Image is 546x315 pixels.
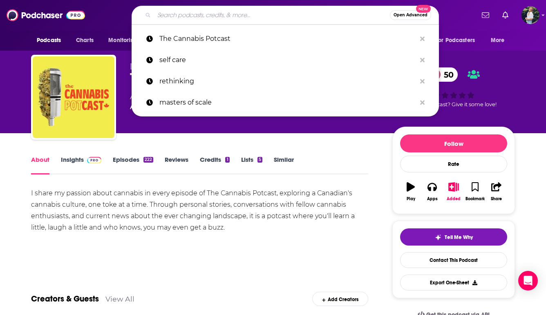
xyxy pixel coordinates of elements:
[71,33,98,48] a: Charts
[521,6,539,24] button: Show profile menu
[105,295,134,303] a: View All
[430,33,487,48] button: open menu
[159,92,416,113] p: masters of scale
[159,71,416,92] p: rethinking
[447,197,461,201] div: Added
[225,157,229,163] div: 1
[411,101,497,107] span: Good podcast? Give it some love!
[479,8,492,22] a: Show notifications dropdown
[400,177,421,206] button: Play
[130,92,379,112] div: A weekly podcast
[521,6,539,24] span: Logged in as ginny24232
[33,56,114,138] img: The Cannabis Potcast
[274,156,294,174] a: Similar
[390,10,431,20] button: Open AdvancedNew
[400,156,507,172] div: Rate
[31,294,99,304] a: Creators & Guests
[465,197,485,201] div: Bookmark
[132,71,439,92] a: rethinking
[31,156,49,174] a: About
[159,49,416,71] p: self care
[491,197,502,201] div: Share
[61,156,101,174] a: InsightsPodchaser Pro
[132,92,439,113] a: masters of scale
[394,13,427,17] span: Open Advanced
[87,157,101,163] img: Podchaser Pro
[464,177,486,206] button: Bookmark
[491,35,505,46] span: More
[130,62,188,70] span: [PERSON_NAME]
[241,156,262,174] a: Lists5
[31,188,368,233] div: I share my passion about cannabis in every episode of The Cannabis Potcast, exploring a Canadian'...
[518,271,538,290] div: Open Intercom Messenger
[400,275,507,290] button: Export One-Sheet
[132,28,439,49] a: The Cannabis Potcast
[132,49,439,71] a: self care
[486,177,507,206] button: Share
[37,35,61,46] span: Podcasts
[200,156,229,174] a: Credits1
[435,234,441,241] img: tell me why sparkle
[400,252,507,268] a: Contact This Podcast
[132,6,439,25] div: Search podcasts, credits, & more...
[445,234,473,241] span: Tell Me Why
[485,33,515,48] button: open menu
[154,9,390,22] input: Search podcasts, credits, & more...
[108,35,137,46] span: Monitoring
[312,292,368,306] div: Add Creators
[400,228,507,246] button: tell me why sparkleTell Me Why
[421,177,443,206] button: Apps
[499,8,512,22] a: Show notifications dropdown
[443,177,464,206] button: Added
[416,5,431,13] span: New
[427,197,438,201] div: Apps
[76,35,94,46] span: Charts
[400,134,507,152] button: Follow
[407,197,415,201] div: Play
[113,156,153,174] a: Episodes222
[427,67,458,82] a: 50
[436,67,458,82] span: 50
[165,156,188,174] a: Reviews
[392,62,515,113] div: 50Good podcast? Give it some love!
[257,157,262,163] div: 5
[436,35,475,46] span: For Podcasters
[103,33,148,48] button: open menu
[521,6,539,24] img: User Profile
[143,157,153,163] div: 222
[31,33,72,48] button: open menu
[7,7,85,23] img: Podchaser - Follow, Share and Rate Podcasts
[159,28,416,49] p: The Cannabis Potcast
